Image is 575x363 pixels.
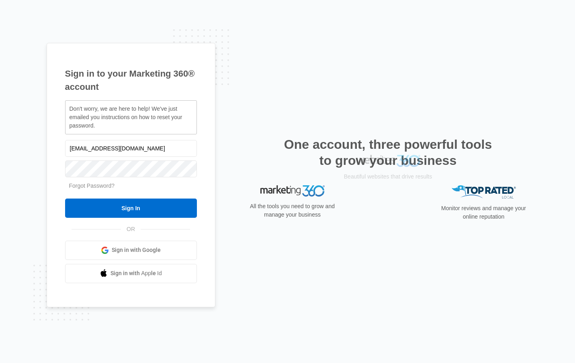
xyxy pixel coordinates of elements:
[356,185,420,197] img: Websites 360
[69,183,115,189] a: Forgot Password?
[65,67,197,93] h1: Sign in to your Marketing 360® account
[248,202,338,219] p: All the tools you need to grow and manage your business
[65,199,197,218] input: Sign In
[260,185,325,197] img: Marketing 360
[121,225,141,233] span: OR
[110,269,162,278] span: Sign in with Apple Id
[65,140,197,157] input: Email
[65,264,197,283] a: Sign in with Apple Id
[343,203,433,211] p: Beautiful websites that drive results
[70,105,182,129] span: Don't worry, we are here to help! We've just emailed you instructions on how to reset your password.
[112,246,161,254] span: Sign in with Google
[439,204,529,221] p: Monitor reviews and manage your online reputation
[65,241,197,260] a: Sign in with Google
[282,136,495,168] h2: One account, three powerful tools to grow your business
[452,185,516,199] img: Top Rated Local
